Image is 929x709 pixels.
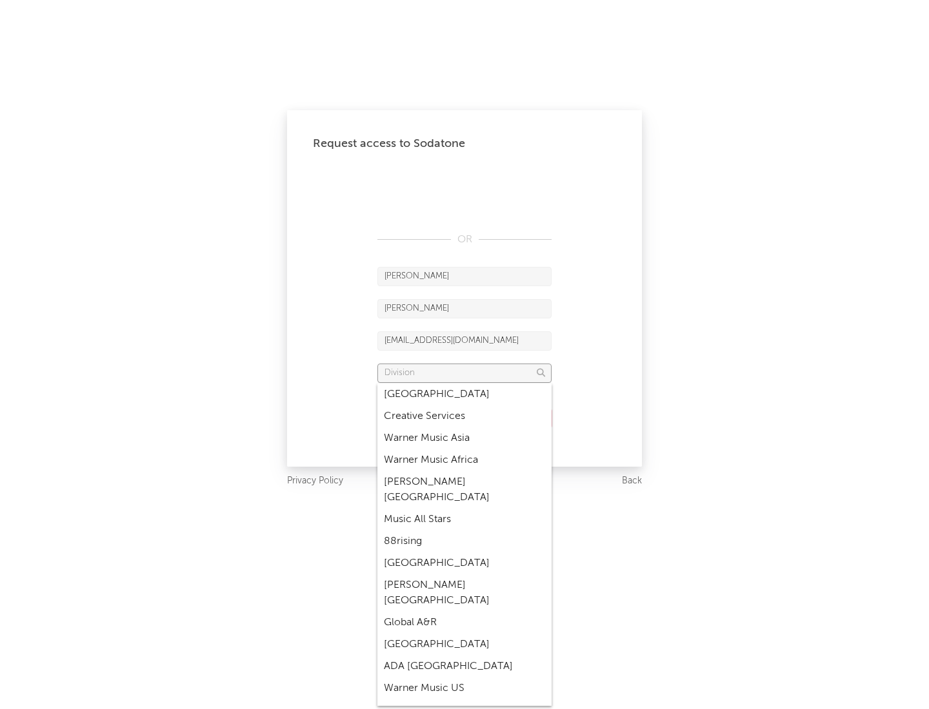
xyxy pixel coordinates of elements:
div: [PERSON_NAME] [GEOGRAPHIC_DATA] [377,574,552,612]
input: Email [377,331,552,351]
input: First Name [377,267,552,286]
div: Music All Stars [377,509,552,530]
div: [GEOGRAPHIC_DATA] [377,384,552,405]
div: Warner Music US [377,677,552,699]
div: Request access to Sodatone [313,136,616,151]
div: 88rising [377,530,552,552]
div: [PERSON_NAME] [GEOGRAPHIC_DATA] [377,471,552,509]
div: Global A&R [377,612,552,634]
a: Back [622,473,642,489]
div: Warner Music Africa [377,449,552,471]
div: Warner Music Asia [377,427,552,449]
input: Division [377,364,552,383]
a: Privacy Policy [287,473,343,489]
div: ADA [GEOGRAPHIC_DATA] [377,656,552,677]
div: OR [377,232,552,248]
div: [GEOGRAPHIC_DATA] [377,552,552,574]
input: Last Name [377,299,552,318]
div: [GEOGRAPHIC_DATA] [377,634,552,656]
div: Creative Services [377,405,552,427]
